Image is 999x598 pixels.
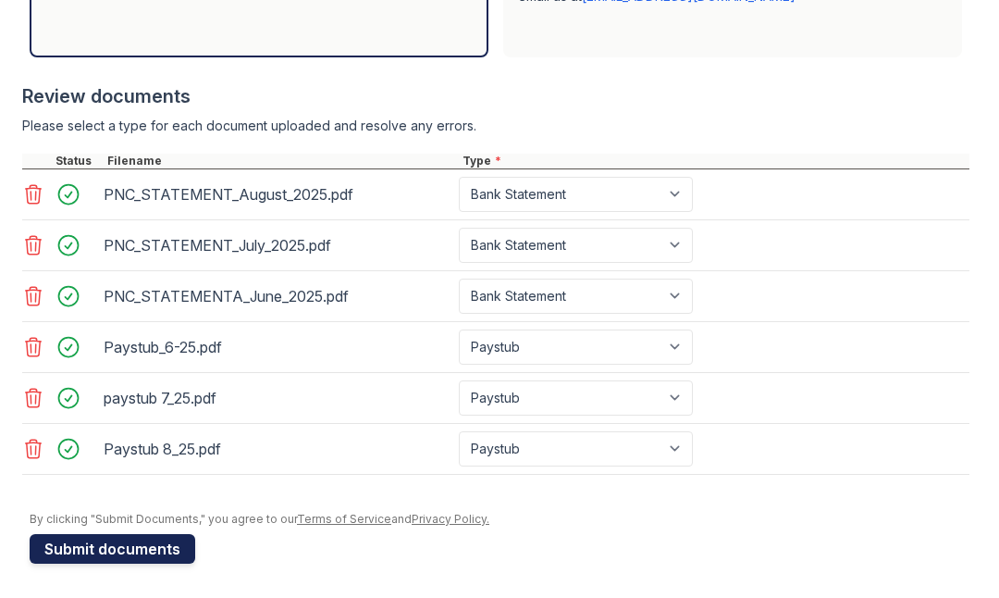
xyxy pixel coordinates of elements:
[104,434,451,464] div: Paystub 8_25.pdf
[104,332,451,362] div: Paystub_6-25.pdf
[30,512,969,527] div: By clicking "Submit Documents," you agree to our and
[22,117,969,135] div: Please select a type for each document uploaded and resolve any errors.
[297,512,391,526] a: Terms of Service
[22,83,969,109] div: Review documents
[30,534,195,564] button: Submit documents
[104,383,451,413] div: paystub 7_25.pdf
[104,180,451,209] div: PNC_STATEMENT_August_2025.pdf
[104,230,451,260] div: PNC_STATEMENT_July_2025.pdf
[52,154,104,168] div: Status
[412,512,489,526] a: Privacy Policy.
[459,154,969,168] div: Type
[104,154,459,168] div: Filename
[104,281,451,311] div: PNC_STATEMENTA_June_2025.pdf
